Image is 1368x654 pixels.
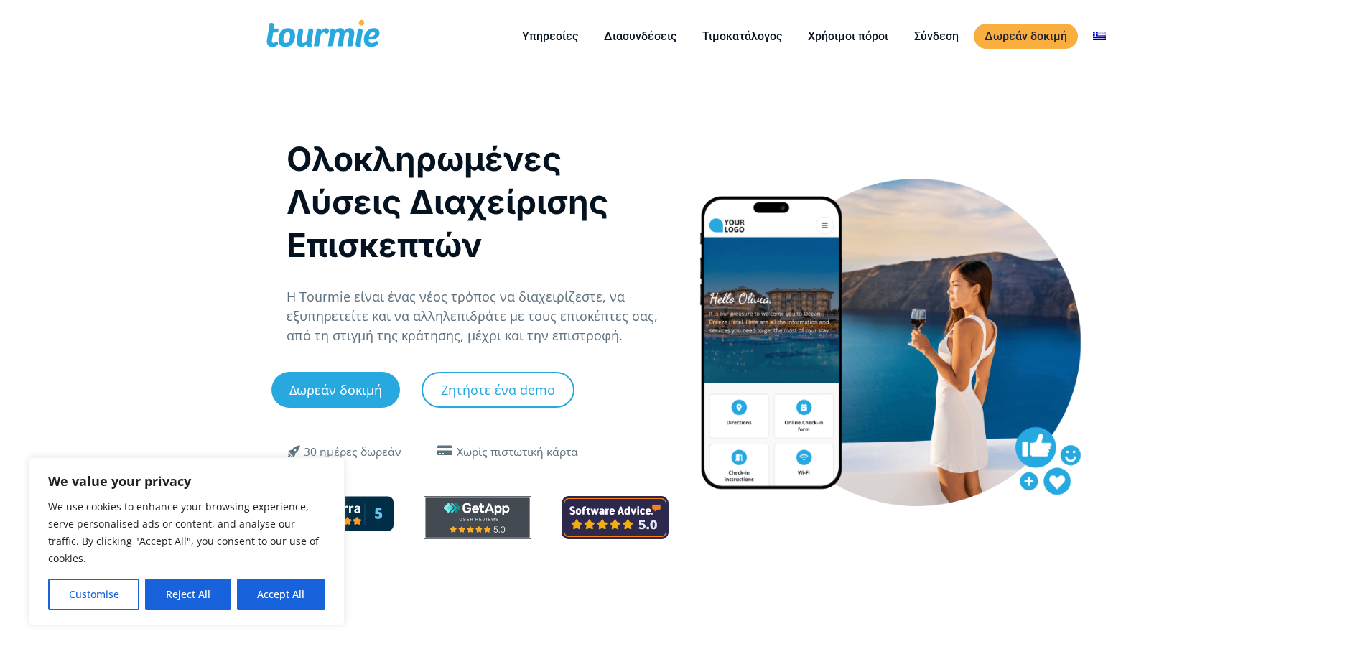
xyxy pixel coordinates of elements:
a: Διασυνδέσεις [593,27,687,45]
a: Ζητήστε ένα demo [422,372,574,408]
span:  [434,445,457,457]
a: Τιμοκατάλογος [692,27,793,45]
a: Σύνδεση [903,27,969,45]
p: We use cookies to enhance your browsing experience, serve personalised ads or content, and analys... [48,498,325,567]
iframe: Intercom live chat [1319,605,1354,640]
button: Reject All [145,579,231,610]
button: Accept All [237,579,325,610]
div: 30 ημέρες δωρεάν [304,444,401,461]
p: Η Tourmie είναι ένας νέος τρόπος να διαχειρίζεστε, να εξυπηρετείτε και να αλληλεπιδράτε με τους ε... [287,287,669,345]
div: Χωρίς πιστωτική κάρτα [457,444,578,461]
button: Customise [48,579,139,610]
span:  [278,442,312,459]
a: Υπηρεσίες [511,27,589,45]
a: Δωρεάν δοκιμή [271,372,400,408]
a: Δωρεάν δοκιμή [974,24,1078,49]
h1: Ολοκληρωμένες Λύσεις Διαχείρισης Επισκεπτών [287,137,669,266]
a: Χρήσιμοι πόροι [797,27,899,45]
a: Αλλαγή σε [1082,27,1117,45]
p: We value your privacy [48,472,325,490]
